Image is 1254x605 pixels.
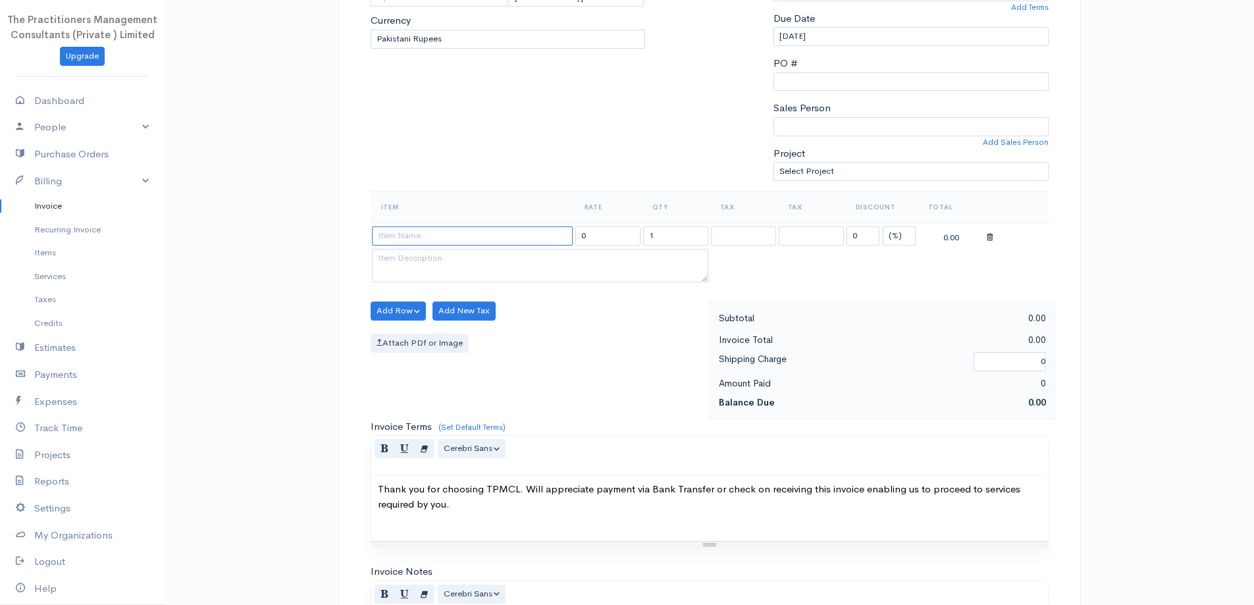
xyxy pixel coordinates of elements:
[882,310,1053,327] div: 0.00
[712,310,883,327] div: Subtotal
[371,191,574,223] th: Item
[882,375,1053,392] div: 0
[438,422,506,433] a: (Set Default Terms)
[371,564,432,579] label: Invoice Notes
[777,191,845,223] th: Tax
[372,226,573,246] input: Item Name
[712,351,968,373] div: Shipping Charge
[414,585,434,604] button: Remove Font Style (CTRL+\)
[375,585,395,604] button: Bold (CTRL+B)
[444,442,492,454] span: Cerebri Sans
[712,375,883,392] div: Amount Paid
[773,56,798,71] label: PO #
[60,47,105,66] a: Upgrade
[710,191,777,223] th: Tax
[712,332,883,348] div: Invoice Total
[919,228,984,244] div: 0.00
[444,588,492,599] span: Cerebri Sans
[371,419,432,434] label: Invoice Terms
[394,439,415,458] button: Underline (CTRL+U)
[375,439,395,458] button: Bold (CTRL+B)
[719,396,775,408] strong: Balance Due
[438,439,506,458] button: Font Family
[371,542,1048,548] div: Resize
[845,191,918,223] th: Discount
[773,101,831,116] label: Sales Person
[371,334,469,353] label: Attach PDf or Image
[414,439,434,458] button: Remove Font Style (CTRL+\)
[773,27,1049,46] input: dd-mm-yyyy
[1011,1,1049,13] a: Add Terms
[7,13,157,41] span: The Practitioners Management Consultants (Private ) Limited
[378,483,1020,510] span: Thank you for choosing TPMCL. Will appreciate payment via Bank Transfer or check on receiving thi...
[432,302,496,321] button: Add New Tax
[983,136,1049,148] a: Add Sales Person
[882,332,1053,348] div: 0.00
[371,302,427,321] button: Add Row
[1028,396,1046,408] span: 0.00
[394,585,415,604] button: Underline (CTRL+U)
[574,191,642,223] th: Rate
[642,191,710,223] th: Qty
[438,585,506,604] button: Font Family
[773,146,805,161] label: Project
[371,13,411,28] label: Currency
[918,191,985,223] th: Total
[773,11,815,26] label: Due Date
